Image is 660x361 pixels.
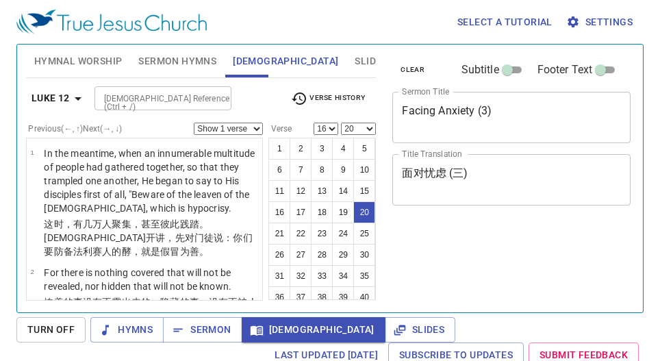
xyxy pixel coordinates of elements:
[311,223,333,245] button: 23
[268,138,290,160] button: 1
[44,219,252,257] wg1996: ，甚至
[44,266,258,293] p: For there is nothing covered that will not be revealed, nor hidden that will not be known.
[537,62,593,78] span: Footer Text
[30,149,34,156] span: 1
[311,265,333,287] button: 33
[332,159,354,181] button: 9
[402,166,621,192] textarea: 面对忧虑 (三)
[353,159,375,181] button: 10
[101,321,153,338] span: Hymns
[311,138,333,160] button: 3
[44,297,257,321] wg4780: 的事没有
[233,53,338,70] span: [DEMOGRAPHIC_DATA]
[199,246,209,257] wg5272: 。
[268,265,290,287] button: 31
[253,321,375,338] span: [DEMOGRAPHIC_DATA]
[355,53,387,70] span: Slides
[44,219,252,257] wg2662: 。[DEMOGRAPHIC_DATA]开
[401,64,424,76] span: clear
[311,180,333,202] button: 13
[242,317,385,343] button: [DEMOGRAPHIC_DATA]
[332,138,354,160] button: 4
[131,246,209,257] wg2219: ，就是
[353,201,375,223] button: 20
[90,317,164,343] button: Hymns
[44,295,258,323] p: 掩盖
[44,246,209,257] wg1438: 要防备
[268,244,290,266] button: 26
[138,53,216,70] span: Sermon Hymns
[332,265,354,287] button: 34
[268,125,292,133] label: Verse
[311,201,333,223] button: 18
[30,268,34,275] span: 2
[457,14,553,31] span: Select a tutorial
[353,138,375,160] button: 5
[353,223,375,245] button: 25
[44,219,252,257] wg240: 践踏
[44,219,252,257] wg3793: 聚集
[34,53,123,70] span: Hymnal Worship
[160,246,209,257] wg2076: 假冒为善
[396,321,444,338] span: Slides
[268,201,290,223] button: 16
[311,286,333,308] button: 38
[16,317,86,343] button: Turn Off
[44,217,258,258] p: 这时
[73,246,209,257] wg575: 法利赛人
[31,90,70,107] b: Luke 12
[291,90,365,107] span: Verse History
[290,244,312,266] button: 27
[112,246,209,257] wg5330: 的酵
[16,10,207,34] img: True Jesus Church
[311,159,333,181] button: 8
[44,297,257,321] wg2076: 不
[353,286,375,308] button: 40
[290,265,312,287] button: 32
[44,297,257,321] wg3756: 露出来
[163,317,242,343] button: Sermon
[99,90,205,106] input: Type Bible Reference
[353,180,375,202] button: 15
[461,62,499,78] span: Subtitle
[44,219,252,257] wg3461: 人
[332,244,354,266] button: 29
[28,125,122,133] label: Previous (←, ↑) Next (→, ↓)
[387,220,585,328] iframe: from-child
[26,86,92,111] button: Luke 12
[452,10,558,35] button: Select a tutorial
[44,219,252,257] wg3739: ，有几万
[174,321,231,338] span: Sermon
[268,286,290,308] button: 36
[268,159,290,181] button: 6
[332,223,354,245] button: 24
[290,180,312,202] button: 12
[27,321,75,338] span: Turn Off
[353,265,375,287] button: 35
[563,10,638,35] button: Settings
[311,244,333,266] button: 28
[44,219,252,257] wg5620: 彼此
[332,201,354,223] button: 19
[290,201,312,223] button: 17
[268,180,290,202] button: 11
[353,244,375,266] button: 30
[290,138,312,160] button: 2
[44,147,258,215] p: In the meantime, when an innumerable multitude of people had gathered together, so that they tram...
[332,180,354,202] button: 14
[290,159,312,181] button: 7
[385,317,455,343] button: Slides
[402,104,621,130] textarea: Facing Anxiety (3)
[392,62,433,78] button: clear
[268,223,290,245] button: 21
[290,223,312,245] button: 22
[332,286,354,308] button: 39
[283,88,373,109] button: Verse History
[569,14,633,31] span: Settings
[44,297,257,321] wg601: 的；隐藏的事
[290,286,312,308] button: 37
